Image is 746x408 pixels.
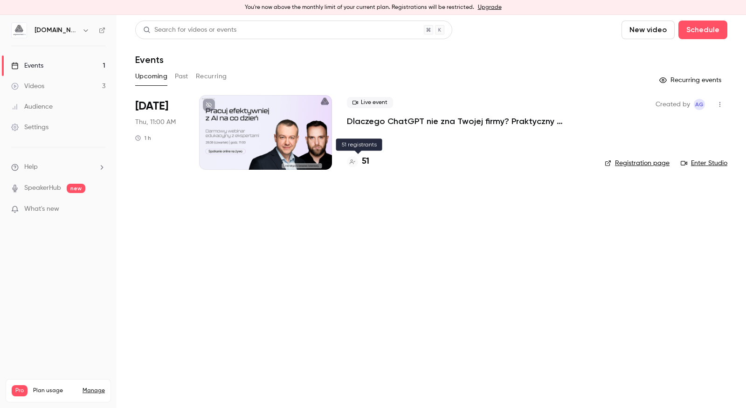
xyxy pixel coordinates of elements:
[33,387,77,394] span: Plan usage
[135,54,164,65] h1: Events
[143,25,236,35] div: Search for videos or events
[694,99,705,110] span: Aleksandra Grabarska
[83,387,105,394] a: Manage
[478,4,502,11] a: Upgrade
[135,118,176,127] span: Thu, 11:00 AM
[622,21,675,39] button: New video
[12,385,28,396] span: Pro
[655,73,727,88] button: Recurring events
[67,184,85,193] span: new
[135,99,168,114] span: [DATE]
[347,97,393,108] span: Live event
[11,82,44,91] div: Videos
[11,61,43,70] div: Events
[605,159,670,168] a: Registration page
[135,134,151,142] div: 1 h
[656,99,690,110] span: Created by
[24,162,38,172] span: Help
[681,159,727,168] a: Enter Studio
[11,102,53,111] div: Audience
[135,69,167,84] button: Upcoming
[362,155,369,168] h4: 51
[347,155,369,168] a: 51
[347,116,590,127] a: Dlaczego ChatGPT nie zna Twojej firmy? Praktyczny przewodnik przygotowania wiedzy firmowej jako k...
[12,23,27,38] img: aigmented.io
[11,162,105,172] li: help-dropdown-opener
[196,69,227,84] button: Recurring
[695,99,704,110] span: AG
[175,69,188,84] button: Past
[35,26,78,35] h6: [DOMAIN_NAME]
[11,123,48,132] div: Settings
[678,21,727,39] button: Schedule
[24,204,59,214] span: What's new
[135,95,184,170] div: Aug 28 Thu, 11:00 AM (Europe/Berlin)
[24,183,61,193] a: SpeakerHub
